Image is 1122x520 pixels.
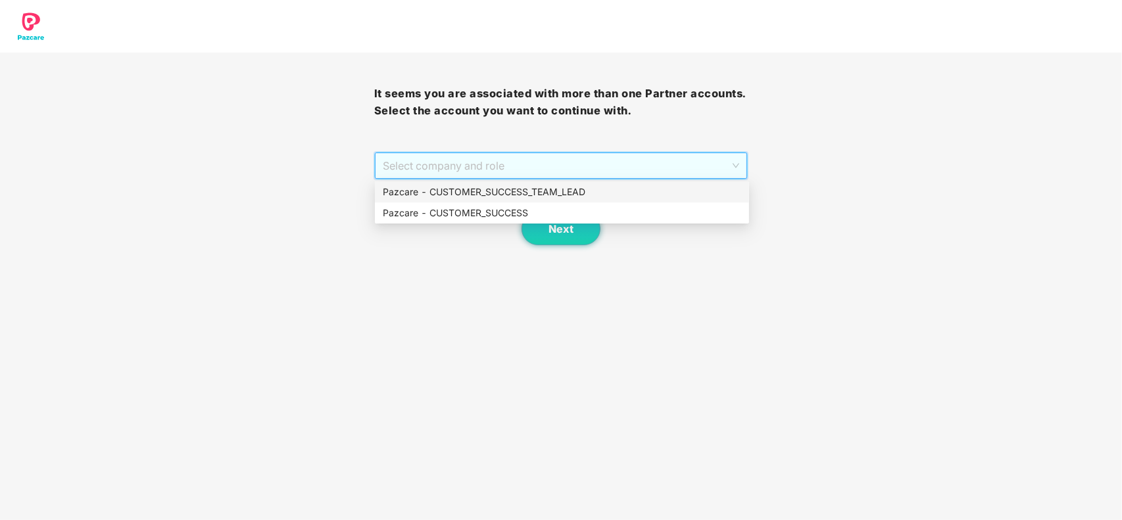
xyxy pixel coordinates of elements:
h3: It seems you are associated with more than one Partner accounts. Select the account you want to c... [374,85,748,119]
span: Next [549,223,573,235]
div: Pazcare - CUSTOMER_SUCCESS [375,202,749,224]
div: Pazcare - CUSTOMER_SUCCESS [383,206,741,220]
div: Pazcare - CUSTOMER_SUCCESS_TEAM_LEAD [375,181,749,202]
div: Pazcare - CUSTOMER_SUCCESS_TEAM_LEAD [383,185,741,199]
button: Next [522,212,600,245]
span: Select company and role [383,153,740,178]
